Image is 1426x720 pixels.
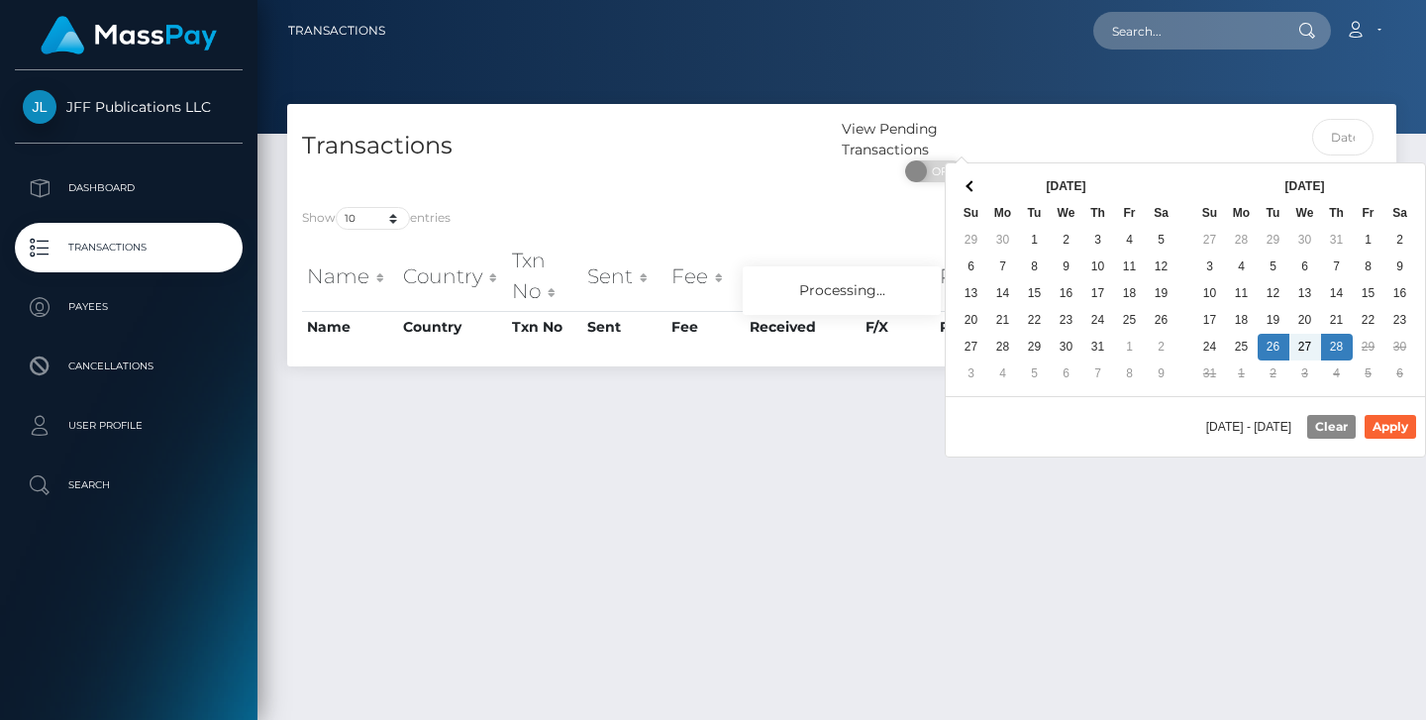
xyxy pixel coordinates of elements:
[1353,200,1384,227] th: Fr
[23,90,56,124] img: JFF Publications LLC
[1114,360,1146,387] td: 8
[1146,254,1177,280] td: 12
[1321,307,1353,334] td: 21
[1194,254,1226,280] td: 3
[1019,307,1051,334] td: 22
[1114,227,1146,254] td: 4
[1384,307,1416,334] td: 23
[1321,280,1353,307] td: 14
[1258,227,1289,254] td: 29
[1258,200,1289,227] th: Tu
[987,254,1019,280] td: 7
[1146,200,1177,227] th: Sa
[1312,119,1375,155] input: Date filter
[987,227,1019,254] td: 30
[1082,227,1114,254] td: 3
[956,227,987,254] td: 29
[1146,280,1177,307] td: 19
[1321,254,1353,280] td: 7
[1051,280,1082,307] td: 16
[398,241,507,311] th: Country
[1114,280,1146,307] td: 18
[743,266,941,315] div: Processing...
[987,200,1019,227] th: Mo
[1114,200,1146,227] th: Fr
[23,352,235,381] p: Cancellations
[582,241,666,311] th: Sent
[1321,200,1353,227] th: Th
[1082,200,1114,227] th: Th
[1289,280,1321,307] td: 13
[1258,307,1289,334] td: 19
[956,254,987,280] td: 6
[23,470,235,500] p: Search
[666,241,745,311] th: Fee
[916,160,966,182] span: OFF
[1321,334,1353,360] td: 28
[302,129,827,163] h4: Transactions
[1051,227,1082,254] td: 2
[1226,334,1258,360] td: 25
[1114,334,1146,360] td: 1
[15,163,243,213] a: Dashboard
[1051,200,1082,227] th: We
[1353,227,1384,254] td: 1
[1146,334,1177,360] td: 2
[288,10,385,51] a: Transactions
[1384,227,1416,254] td: 2
[861,241,934,311] th: F/X
[1258,334,1289,360] td: 26
[1353,280,1384,307] td: 15
[1114,307,1146,334] td: 25
[1321,227,1353,254] td: 31
[987,360,1019,387] td: 4
[1289,200,1321,227] th: We
[1226,173,1384,200] th: [DATE]
[1051,360,1082,387] td: 6
[1353,360,1384,387] td: 5
[1194,200,1226,227] th: Su
[1019,200,1051,227] th: Tu
[23,292,235,322] p: Payees
[1226,307,1258,334] td: 18
[1353,254,1384,280] td: 8
[1384,360,1416,387] td: 6
[1093,12,1279,50] input: Search...
[956,334,987,360] td: 27
[1019,280,1051,307] td: 15
[15,461,243,510] a: Search
[23,233,235,262] p: Transactions
[987,307,1019,334] td: 21
[302,311,398,343] th: Name
[41,16,217,54] img: MassPay Logo
[1194,360,1226,387] td: 31
[1258,360,1289,387] td: 2
[15,342,243,391] a: Cancellations
[1019,227,1051,254] td: 1
[935,311,1026,343] th: Payer
[1051,307,1082,334] td: 23
[1019,254,1051,280] td: 8
[336,207,410,230] select: Showentries
[1082,360,1114,387] td: 7
[1051,334,1082,360] td: 30
[1194,307,1226,334] td: 17
[1082,307,1114,334] td: 24
[1384,280,1416,307] td: 16
[15,401,243,451] a: User Profile
[1194,280,1226,307] td: 10
[1307,415,1356,439] button: Clear
[1194,227,1226,254] td: 27
[1289,334,1321,360] td: 27
[1321,360,1353,387] td: 4
[1226,200,1258,227] th: Mo
[1289,307,1321,334] td: 20
[507,311,582,343] th: Txn No
[1289,227,1321,254] td: 30
[1289,254,1321,280] td: 6
[1082,334,1114,360] td: 31
[1206,421,1299,433] span: [DATE] - [DATE]
[23,173,235,203] p: Dashboard
[842,119,1027,160] div: View Pending Transactions
[1226,227,1258,254] td: 28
